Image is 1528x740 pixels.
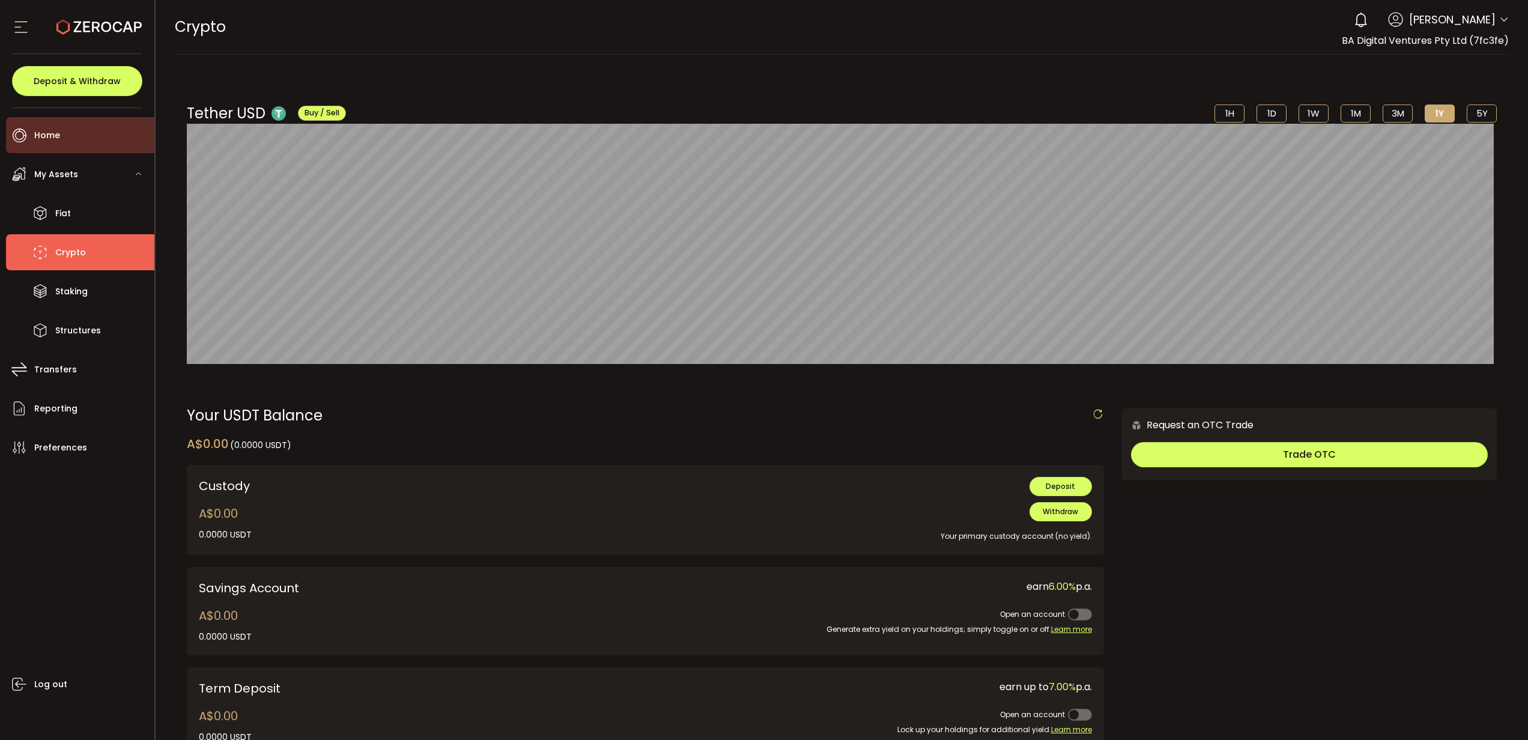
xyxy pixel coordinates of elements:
[1131,420,1142,431] img: 6nGpN7MZ9FLuBP83NiajKbTRY4UzlzQtBKtCrLLspmCkSvCZHBKvY3NxgQaT5JnOQREvtQ257bXeeSTueZfAPizblJ+Fe8JwA...
[1043,506,1078,517] span: Withdraw
[1046,481,1075,491] span: Deposit
[1259,257,1528,740] iframe: Chat Widget
[199,505,252,541] div: A$0.00
[199,529,252,541] div: 0.0000 USDT
[187,103,346,124] div: Tether USD
[1467,105,1497,123] li: 5Y
[1051,624,1092,634] span: Learn more
[1051,724,1092,735] span: Learn more
[199,579,637,597] div: Savings Account
[34,77,121,85] span: Deposit & Withdraw
[187,408,1104,423] div: Your USDT Balance
[1049,580,1076,593] span: 6.00%
[1131,442,1488,467] button: Trade OTC
[55,205,71,222] span: Fiat
[34,676,67,693] span: Log out
[1383,105,1413,123] li: 3M
[298,106,346,121] button: Buy / Sell
[187,435,291,453] div: A$0.00
[55,283,88,300] span: Staking
[1299,105,1329,123] li: 1W
[34,127,60,144] span: Home
[55,322,101,339] span: Structures
[1214,105,1245,123] li: 1H
[574,521,1091,542] div: Your primary custody account (no yield).
[1341,105,1371,123] li: 1M
[34,166,78,183] span: My Assets
[1257,105,1287,123] li: 1D
[1409,11,1496,28] span: [PERSON_NAME]
[1342,34,1509,47] span: BA Digital Ventures Pty Ltd (7fc3fe)
[199,607,252,643] div: A$0.00
[34,400,77,417] span: Reporting
[199,679,556,697] div: Term Deposit
[12,66,142,96] button: Deposit & Withdraw
[1029,502,1092,521] button: Withdraw
[175,16,226,37] span: Crypto
[34,361,77,378] span: Transfers
[1000,609,1065,619] span: Open an account
[1029,477,1092,496] button: Deposit
[55,244,86,261] span: Crypto
[305,108,339,118] span: Buy / Sell
[1000,709,1065,720] span: Open an account
[1425,105,1455,123] li: 1Y
[1122,417,1254,432] div: Request an OTC Trade
[1259,257,1528,740] div: Widget de chat
[34,439,87,456] span: Preferences
[1026,580,1092,593] span: earn p.a.
[199,631,252,643] div: 0.0000 USDT
[230,439,291,451] span: (0.0000 USDT)
[999,680,1092,694] span: earn up to p.a.
[574,724,1091,736] div: Lock up your holdings for additional yield.
[199,477,556,495] div: Custody
[1049,680,1076,694] span: 7.00%
[654,623,1092,635] div: Generate extra yield on your holdings; simply toggle on or off.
